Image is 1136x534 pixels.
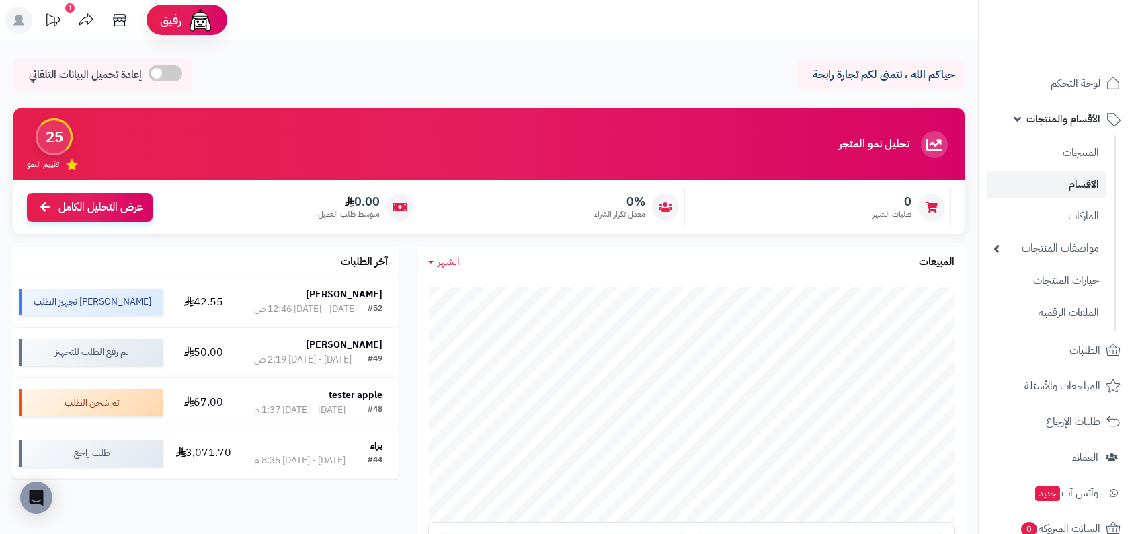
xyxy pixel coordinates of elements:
[987,171,1106,198] a: الأقسام
[987,334,1128,367] a: الطلبات
[58,200,143,215] span: عرض التحليل الكامل
[987,299,1106,328] a: الملفات الرقمية
[839,139,909,151] h3: تحليل نمو المتجر
[987,202,1106,231] a: الماركات
[27,159,59,170] span: تقييم النمو
[594,194,645,209] span: 0%
[1072,448,1098,467] span: العملاء
[987,234,1106,263] a: مواصفات المنتجات
[160,12,181,28] span: رفيق
[807,67,955,83] p: حياكم الله ، نتمنى لكم تجارة رابحة
[19,440,163,467] div: طلب راجع
[168,277,239,327] td: 42.55
[594,208,645,220] span: معدل تكرار الشراء
[1045,10,1123,38] img: logo-2.png
[987,477,1128,509] a: وآتس آبجديد
[254,454,346,467] div: [DATE] - [DATE] 8:35 م
[368,303,382,316] div: #52
[1046,412,1100,431] span: طلبات الإرجاع
[873,194,911,209] span: 0
[254,404,346,417] div: [DATE] - [DATE] 1:37 م
[187,7,214,34] img: ai-face.png
[370,438,382,453] strong: براء
[306,287,382,301] strong: [PERSON_NAME]
[36,7,69,37] a: تحديثات المنصة
[1035,486,1060,501] span: جديد
[65,3,75,13] div: 1
[873,208,911,220] span: طلبات الشهر
[368,353,382,367] div: #49
[19,389,163,416] div: تم شحن الطلب
[987,406,1128,438] a: طلبات الإرجاع
[438,254,460,270] span: الشهر
[987,67,1128,100] a: لوحة التحكم
[318,208,380,220] span: متوسط طلب العميل
[29,67,142,83] span: إعادة تحميل البيانات التلقائي
[368,454,382,467] div: #44
[19,289,163,315] div: [PERSON_NAME] تجهيز الطلب
[987,441,1128,473] a: العملاء
[318,194,380,209] span: 0.00
[27,193,153,222] a: عرض التحليل الكامل
[19,339,163,366] div: تم رفع الطلب للتجهيز
[1026,110,1100,128] span: الأقسام والمنتجات
[254,303,357,316] div: [DATE] - [DATE] 12:46 ص
[341,256,388,268] h3: آخر الطلبات
[20,482,52,514] div: Open Intercom Messenger
[368,404,382,417] div: #48
[1051,74,1100,93] span: لوحة التحكم
[306,338,382,352] strong: [PERSON_NAME]
[987,370,1128,402] a: المراجعات والأسئلة
[1034,484,1098,502] span: وآتس آب
[168,378,239,428] td: 67.00
[919,256,955,268] h3: المبيعات
[987,266,1106,295] a: خيارات المنتجات
[329,388,382,402] strong: tester apple
[168,428,239,478] td: 3,071.70
[168,328,239,377] td: 50.00
[1024,377,1100,395] span: المراجعات والأسئلة
[1069,341,1100,360] span: الطلبات
[987,139,1106,167] a: المنتجات
[254,353,352,367] div: [DATE] - [DATE] 2:19 ص
[428,254,460,270] a: الشهر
